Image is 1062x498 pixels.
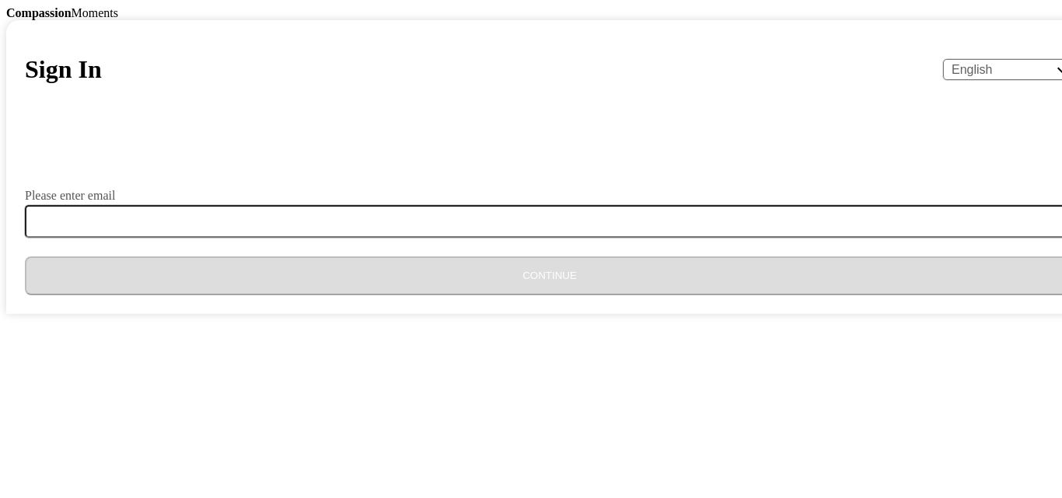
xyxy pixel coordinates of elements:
[6,6,1056,20] div: Moments
[6,6,72,19] b: Compassion
[25,55,102,84] h1: Sign In
[25,190,115,202] label: Please enter email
